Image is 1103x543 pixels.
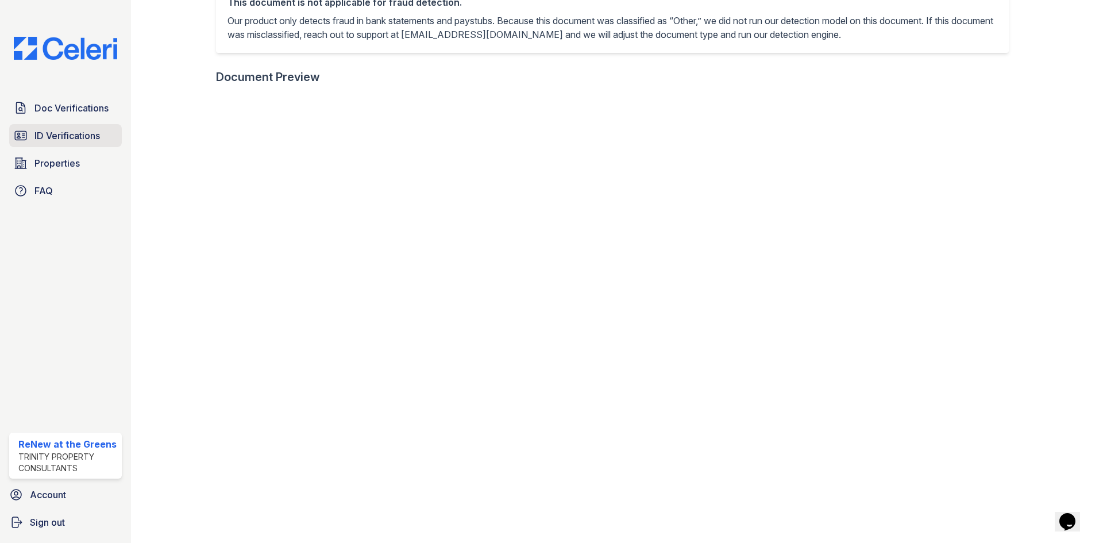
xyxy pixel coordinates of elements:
[18,437,117,451] div: ReNew at the Greens
[5,483,126,506] a: Account
[34,129,100,143] span: ID Verifications
[5,511,126,534] a: Sign out
[216,69,320,85] div: Document Preview
[34,184,53,198] span: FAQ
[1055,497,1092,532] iframe: chat widget
[5,37,126,60] img: CE_Logo_Blue-a8612792a0a2168367f1c8372b55b34899dd931a85d93a1a3d3e32e68fde9ad4.png
[34,156,80,170] span: Properties
[30,515,65,529] span: Sign out
[227,14,997,41] p: Our product only detects fraud in bank statements and paystubs. Because this document was classif...
[34,101,109,115] span: Doc Verifications
[9,179,122,202] a: FAQ
[9,124,122,147] a: ID Verifications
[9,152,122,175] a: Properties
[9,97,122,120] a: Doc Verifications
[30,488,66,502] span: Account
[18,451,117,474] div: Trinity Property Consultants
